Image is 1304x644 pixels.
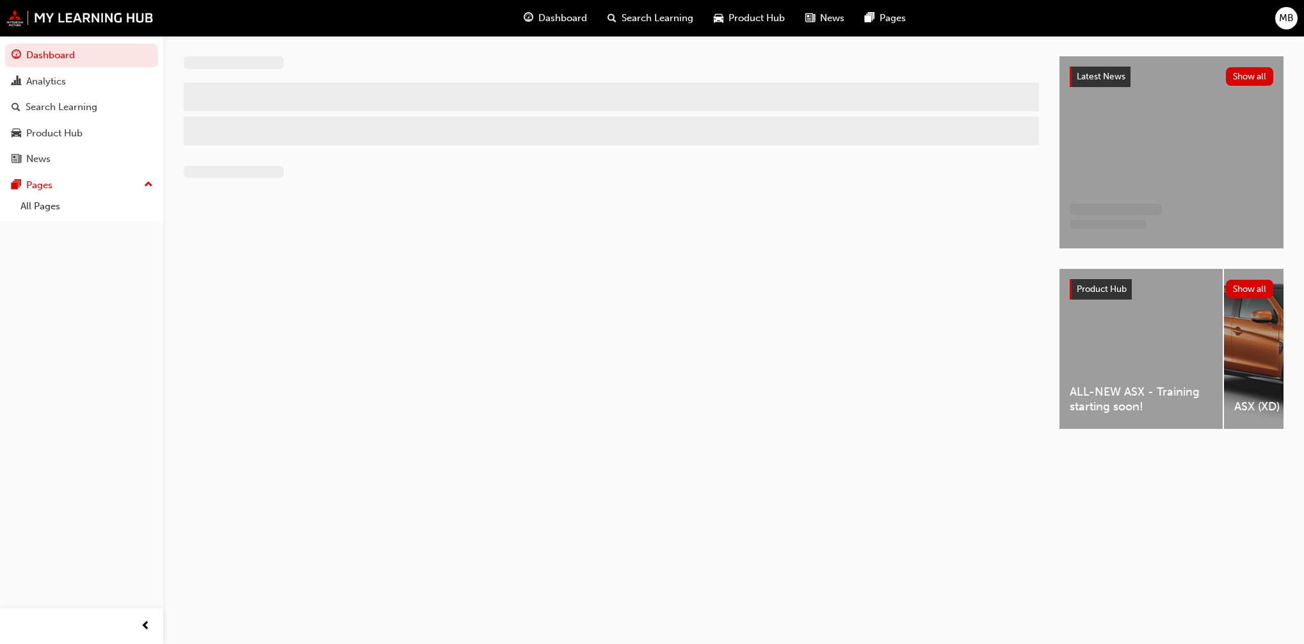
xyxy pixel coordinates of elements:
[5,173,158,197] button: Pages
[12,154,21,165] span: news-icon
[5,41,158,173] button: DashboardAnalyticsSearch LearningProduct HubNews
[524,10,533,26] span: guage-icon
[1077,284,1127,294] span: Product Hub
[880,11,906,26] span: Pages
[26,178,52,193] div: Pages
[1077,71,1125,82] span: Latest News
[597,5,704,31] a: search-iconSearch Learning
[1070,385,1212,414] span: ALL-NEW ASX - Training starting soon!
[12,180,21,191] span: pages-icon
[622,11,693,26] span: Search Learning
[5,147,158,171] a: News
[714,10,723,26] span: car-icon
[820,11,844,26] span: News
[1070,279,1273,300] a: Product HubShow all
[5,44,158,67] a: Dashboard
[5,95,158,119] a: Search Learning
[805,10,815,26] span: news-icon
[141,618,150,634] span: prev-icon
[5,122,158,145] a: Product Hub
[12,76,21,88] span: chart-icon
[26,152,51,166] div: News
[1070,67,1273,87] a: Latest NewsShow all
[538,11,587,26] span: Dashboard
[144,177,153,193] span: up-icon
[795,5,855,31] a: news-iconNews
[6,10,154,26] img: mmal
[1226,67,1274,86] button: Show all
[1059,269,1223,429] a: ALL-NEW ASX - Training starting soon!
[15,197,158,216] a: All Pages
[1226,280,1274,298] button: Show all
[728,11,785,26] span: Product Hub
[5,70,158,93] a: Analytics
[26,74,66,89] div: Analytics
[608,10,616,26] span: search-icon
[855,5,916,31] a: pages-iconPages
[704,5,795,31] a: car-iconProduct Hub
[12,128,21,140] span: car-icon
[12,102,20,113] span: search-icon
[1275,7,1298,29] button: MB
[26,126,83,141] div: Product Hub
[513,5,597,31] a: guage-iconDashboard
[26,100,97,115] div: Search Learning
[865,10,874,26] span: pages-icon
[1279,11,1294,26] span: MB
[12,50,21,61] span: guage-icon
